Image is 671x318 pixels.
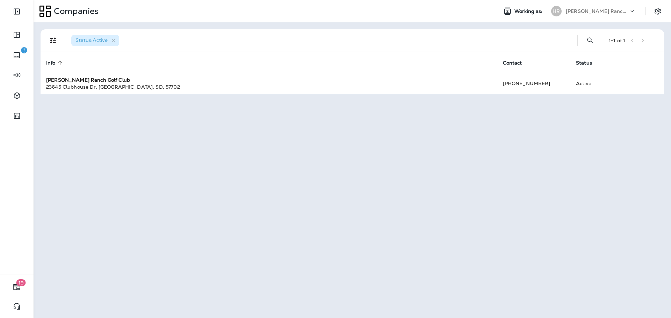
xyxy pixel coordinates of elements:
span: Contact [503,60,522,66]
button: Search Companies [583,34,597,47]
button: Settings [651,5,664,17]
span: Info [46,60,65,66]
div: 1 - 1 of 1 [609,38,625,43]
button: Expand Sidebar [7,5,27,19]
button: Filters [46,34,60,47]
strong: [PERSON_NAME] Ranch Golf Club [46,77,130,83]
span: Working as: [514,8,544,14]
span: Info [46,60,56,66]
div: HR [551,6,562,16]
span: 19 [16,279,26,286]
p: [PERSON_NAME] Ranch Golf Club [566,8,629,14]
button: 19 [7,280,27,294]
span: Status [576,60,601,66]
div: 23645 Clubhouse Dr , [GEOGRAPHIC_DATA] , SD , 57702 [46,83,492,90]
span: Status [576,60,592,66]
div: Status:Active [71,35,119,46]
span: Status : Active [75,37,108,43]
p: Companies [51,6,99,16]
span: Contact [503,60,531,66]
td: Active [570,73,618,94]
td: [PHONE_NUMBER] [497,73,570,94]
